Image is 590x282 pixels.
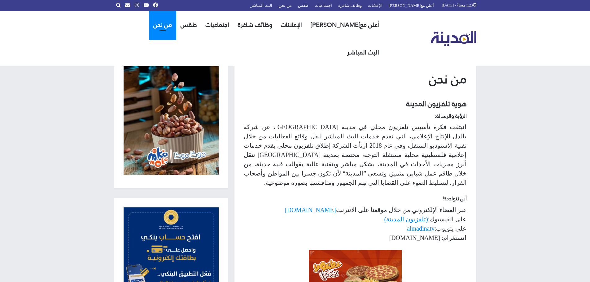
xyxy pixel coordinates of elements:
p: عبر الفضاء الإلكتروني من خلال موقعنا على الانترنت على الفيسبوك: على يتويوب: انستغرام: [DOMAIN_NAME] [244,205,467,242]
strong: الرؤية والرسالة: [435,111,467,121]
a: طقس [176,11,201,39]
a: (تلفزيون المدينة) [384,216,428,223]
a: من نحن [149,11,176,39]
a: almadinatv [407,225,435,232]
strong: أين نتواجد؟! [443,193,467,203]
a: [DOMAIN_NAME] [285,206,336,213]
p: انبثقت فكرة تأسيس تلفزيون محلي في مدينة [GEOGRAPHIC_DATA]، عن شركة بالدل للإنتاج الإعلامي، التي ت... [244,122,467,187]
strong: هوية تلفزيون المدينة [406,97,467,110]
img: تلفزيون المدينة [431,31,476,46]
h1: من نحن [244,70,467,88]
a: البث المباشر [343,39,383,66]
a: أعلن مع[PERSON_NAME] [306,11,383,39]
a: وظائف شاغرة [234,11,277,39]
a: الإعلانات [277,11,306,39]
a: اجتماعيات [201,11,234,39]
